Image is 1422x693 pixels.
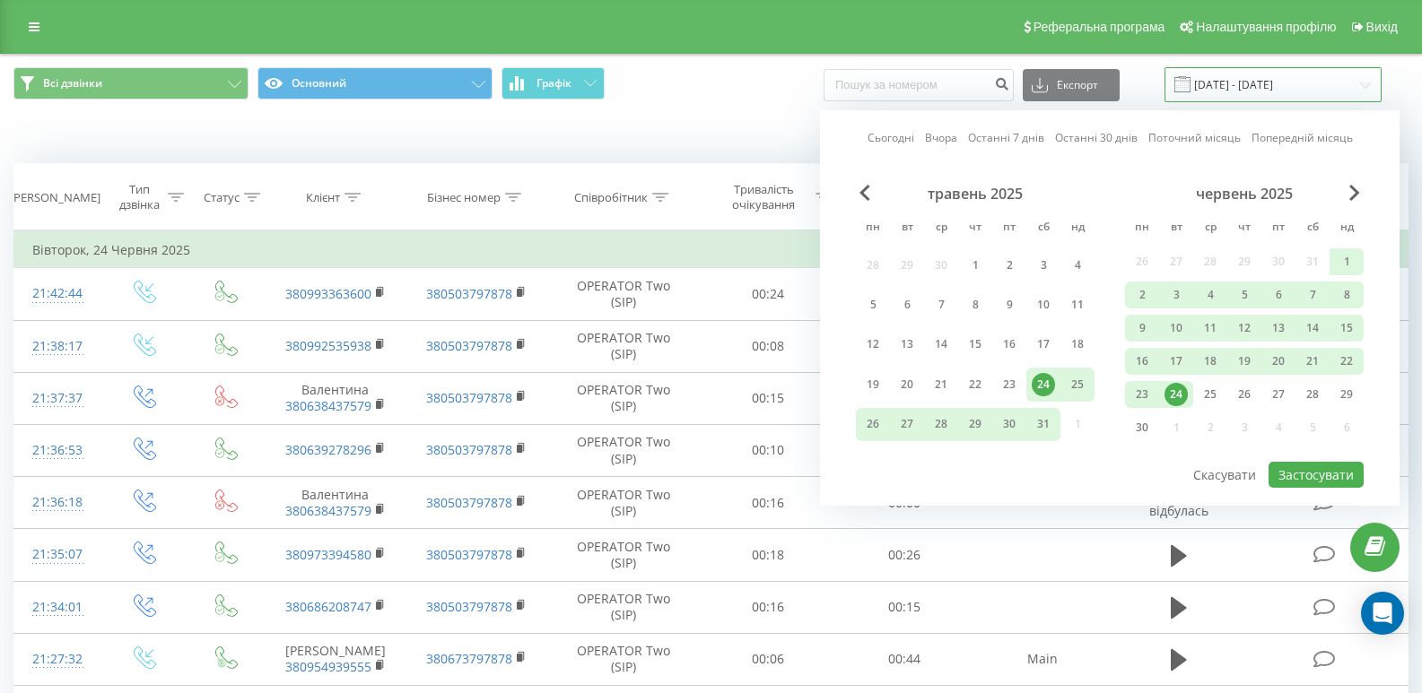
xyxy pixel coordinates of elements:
abbr: четвер [1231,215,1258,242]
div: Open Intercom Messenger [1361,592,1404,635]
a: 380503797878 [426,494,512,511]
a: 380673797878 [426,650,512,667]
div: пт 30 трав 2025 р. [992,408,1026,441]
div: 31 [1032,412,1055,436]
a: 380503797878 [426,389,512,406]
div: пт 6 черв 2025 р. [1261,282,1296,308]
abbr: середа [928,215,955,242]
div: нд 22 черв 2025 р. [1330,348,1364,375]
td: 00:15 [836,581,973,633]
div: 13 [1267,316,1290,340]
div: Тип дзвінка [117,182,162,212]
a: 380973394580 [285,546,371,563]
a: 380638437579 [285,397,371,414]
div: чт 12 черв 2025 р. [1227,315,1261,342]
div: ср 21 трав 2025 р. [924,368,958,401]
td: 00:10 [700,424,836,476]
a: 380503797878 [426,337,512,354]
div: 3 [1165,283,1188,307]
div: 21:27:32 [32,642,83,677]
div: 13 [895,333,919,356]
span: Previous Month [859,185,870,201]
td: [PERSON_NAME] [265,633,406,685]
div: пн 9 черв 2025 р. [1125,315,1159,342]
a: Сьогодні [868,129,914,146]
div: 27 [895,412,919,436]
abbr: четвер [962,215,989,242]
div: 4 [1199,283,1222,307]
div: пт 27 черв 2025 р. [1261,381,1296,408]
div: 3 [1032,254,1055,277]
td: OPERATOR Two (SIP) [547,372,700,424]
div: 22 [1335,350,1358,373]
button: Скасувати [1183,462,1266,488]
div: травень 2025 [856,185,1095,203]
abbr: середа [1197,215,1224,242]
div: сб 21 черв 2025 р. [1296,348,1330,375]
div: 6 [895,293,919,316]
td: Валентина [265,477,406,529]
input: Пошук за номером [824,69,1014,101]
div: 28 [929,412,953,436]
div: 6 [1267,283,1290,307]
abbr: понеділок [1129,215,1156,242]
div: Бізнес номер [427,190,501,205]
div: 29 [1335,383,1358,406]
div: 12 [1233,316,1256,340]
div: 21 [1301,350,1324,373]
a: Останні 30 днів [1055,129,1138,146]
div: сб 17 трав 2025 р. [1026,328,1060,361]
div: 17 [1032,333,1055,356]
td: OPERATOR Two (SIP) [547,529,700,581]
div: 27 [1267,383,1290,406]
div: 16 [998,333,1021,356]
div: 25 [1199,383,1222,406]
div: ср 11 черв 2025 р. [1193,315,1227,342]
a: 380954939555 [285,658,371,675]
abbr: понеділок [859,215,886,242]
td: OPERATOR Two (SIP) [547,268,700,320]
div: 29 [964,412,987,436]
div: пн 5 трав 2025 р. [856,288,890,321]
span: Вихід [1366,20,1398,34]
div: 7 [929,293,953,316]
div: пт 2 трав 2025 р. [992,248,1026,282]
div: пн 30 черв 2025 р. [1125,414,1159,441]
a: 380992535938 [285,337,371,354]
button: Основний [257,67,493,100]
td: 00:44 [836,633,973,685]
div: пн 23 черв 2025 р. [1125,381,1159,408]
div: сб 31 трав 2025 р. [1026,408,1060,441]
div: 10 [1032,293,1055,316]
span: Next Month [1349,185,1360,201]
div: чт 15 трав 2025 р. [958,328,992,361]
td: 00:06 [700,633,836,685]
div: 7 [1301,283,1324,307]
div: пн 26 трав 2025 р. [856,408,890,441]
div: 2 [1130,283,1154,307]
td: Валентина [265,372,406,424]
button: Експорт [1023,69,1120,101]
td: 00:15 [700,372,836,424]
div: вт 17 черв 2025 р. [1159,348,1193,375]
td: 00:08 [700,320,836,372]
div: 20 [1267,350,1290,373]
abbr: неділя [1333,215,1360,242]
td: OPERATOR Two (SIP) [547,477,700,529]
div: сб 10 трав 2025 р. [1026,288,1060,321]
div: 10 [1165,316,1188,340]
div: ср 7 трав 2025 р. [924,288,958,321]
div: чт 22 трав 2025 р. [958,368,992,401]
div: 18 [1066,333,1089,356]
span: Графік [537,77,571,90]
div: нд 15 черв 2025 р. [1330,315,1364,342]
div: чт 19 черв 2025 р. [1227,348,1261,375]
abbr: п’ятниця [1265,215,1292,242]
td: 00:24 [700,268,836,320]
div: пн 12 трав 2025 р. [856,328,890,361]
div: 5 [861,293,885,316]
div: 30 [1130,416,1154,439]
a: 380503797878 [426,598,512,615]
div: пт 23 трав 2025 р. [992,368,1026,401]
abbr: субота [1030,215,1057,242]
